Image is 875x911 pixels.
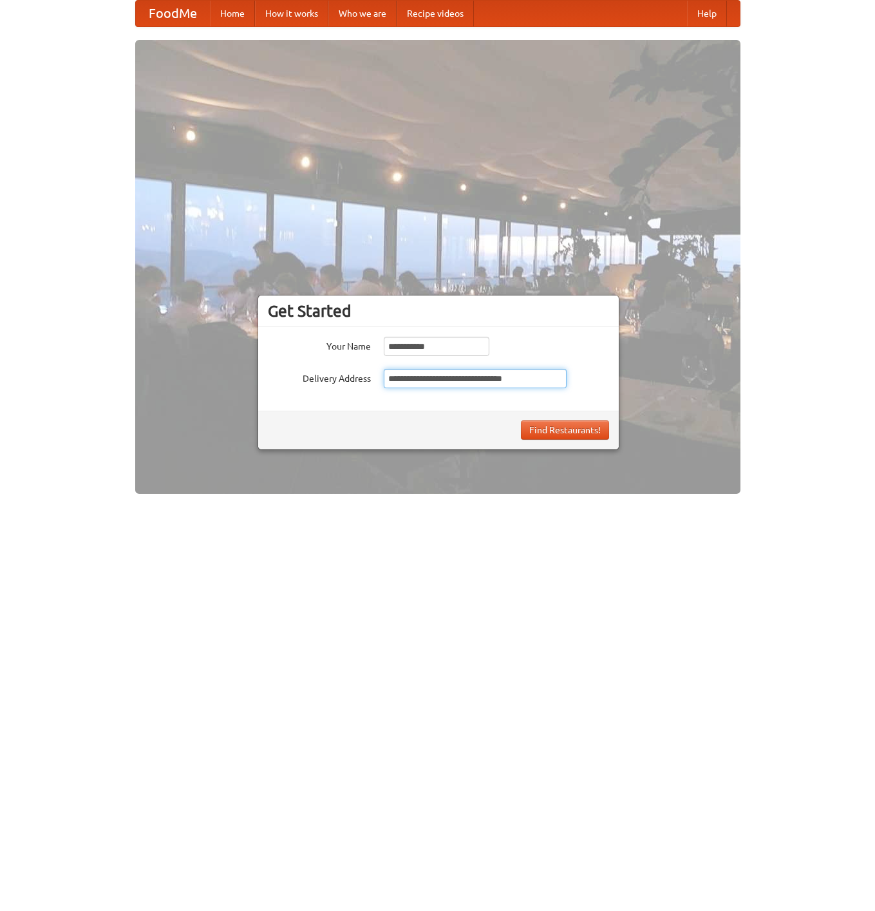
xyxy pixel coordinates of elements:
label: Delivery Address [268,369,371,385]
a: Home [210,1,255,26]
h3: Get Started [268,301,609,321]
a: FoodMe [136,1,210,26]
a: Who we are [328,1,397,26]
a: Recipe videos [397,1,474,26]
a: Help [687,1,727,26]
button: Find Restaurants! [521,420,609,440]
a: How it works [255,1,328,26]
label: Your Name [268,337,371,353]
